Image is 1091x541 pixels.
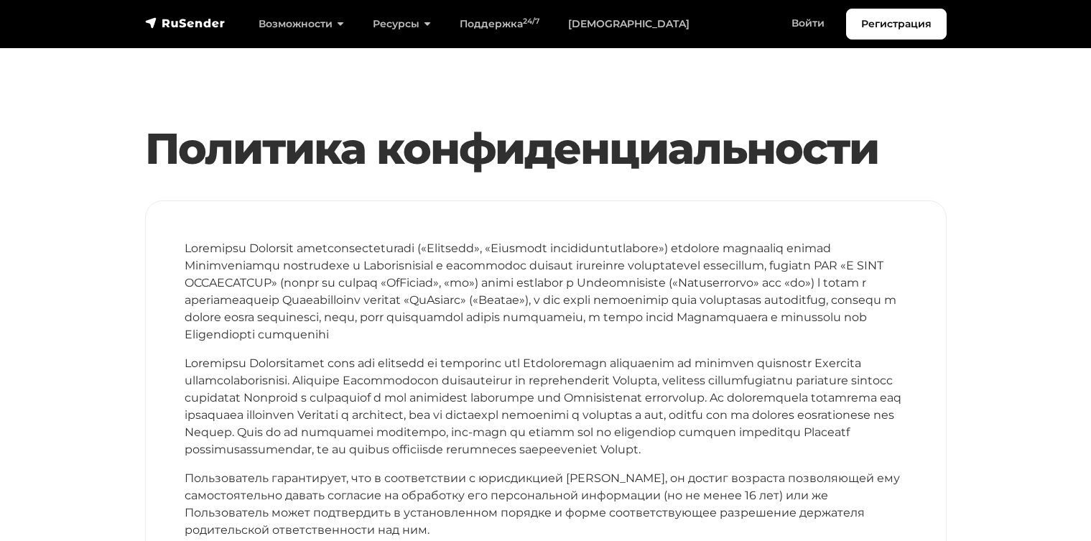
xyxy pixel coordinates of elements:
a: Ресурсы [358,9,445,39]
p: Loremipsu Dolorsit ametconsecteturadi («Elitsedd», «Eiusmodt incididuntutlabore») etdolore magnaa... [185,240,907,343]
h1: Политика конфиденциальности [145,123,947,175]
sup: 24/7 [523,17,539,26]
img: RuSender [145,16,226,30]
p: Loremipsu Dolorsitamet cons adi elitsedd ei temporinc utl Etdoloremagn aliquaenim ad minimven qui... [185,355,907,458]
p: Пользователь гарантирует, что в соответствии с юрисдикцией [PERSON_NAME], он достиг возраста позв... [185,470,907,539]
a: Возможности [244,9,358,39]
a: Регистрация [846,9,947,40]
a: Войти [777,9,839,38]
a: Поддержка24/7 [445,9,554,39]
a: [DEMOGRAPHIC_DATA] [554,9,704,39]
